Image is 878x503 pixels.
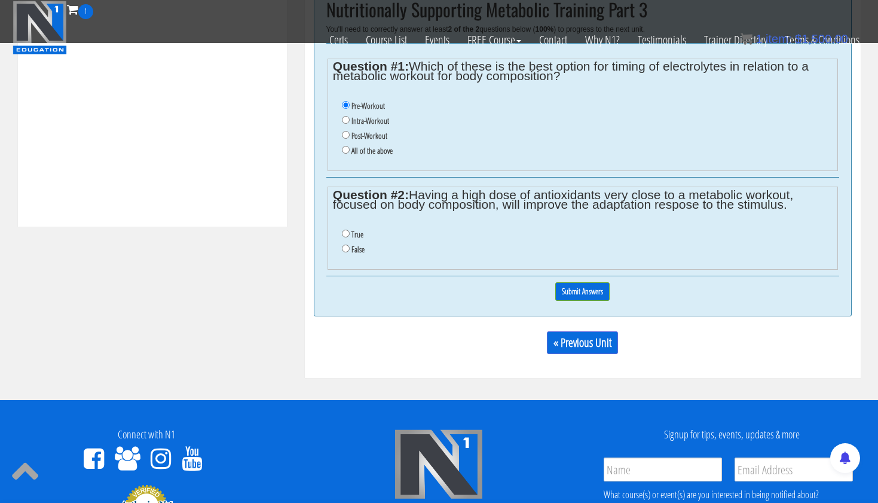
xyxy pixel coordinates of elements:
[629,19,695,61] a: Testimonials
[9,429,284,441] h4: Connect with N1
[351,116,389,126] label: Intra-Workout
[351,101,385,111] label: Pre-Workout
[604,487,853,502] div: What course(s) or event(s) are you interested in being notified about?
[351,131,387,141] label: Post-Workout
[594,429,869,441] h4: Signup for tips, events, updates & more
[333,190,832,209] legend: Having a high dose of antioxidants very close to a metabolic workout, focused on body composition...
[351,245,365,254] label: False
[333,188,409,202] strong: Question #2:
[795,32,848,45] bdi: 1,500.00
[741,32,848,45] a: 1 item: $1,500.00
[530,19,576,61] a: Contact
[333,59,409,73] strong: Question #1:
[576,19,629,61] a: Why N1?
[320,19,357,61] a: Certs
[695,19,776,61] a: Trainer Directory
[351,146,393,156] label: All of the above
[741,33,752,45] img: icon11.png
[766,32,791,45] span: item:
[735,458,853,481] input: Email Address
[416,19,458,61] a: Events
[78,4,93,19] span: 1
[776,19,868,61] a: Terms & Conditions
[795,32,801,45] span: $
[67,1,93,17] a: 1
[755,32,762,45] span: 1
[333,62,832,81] legend: Which of these is the best option for timing of electrolytes in relation to a metabolic workout f...
[547,331,618,354] a: « Previous Unit
[555,282,610,301] input: Submit Answers
[13,1,67,54] img: n1-education
[604,458,722,481] input: Name
[351,230,363,239] label: True
[357,19,416,61] a: Course List
[458,19,530,61] a: FREE Course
